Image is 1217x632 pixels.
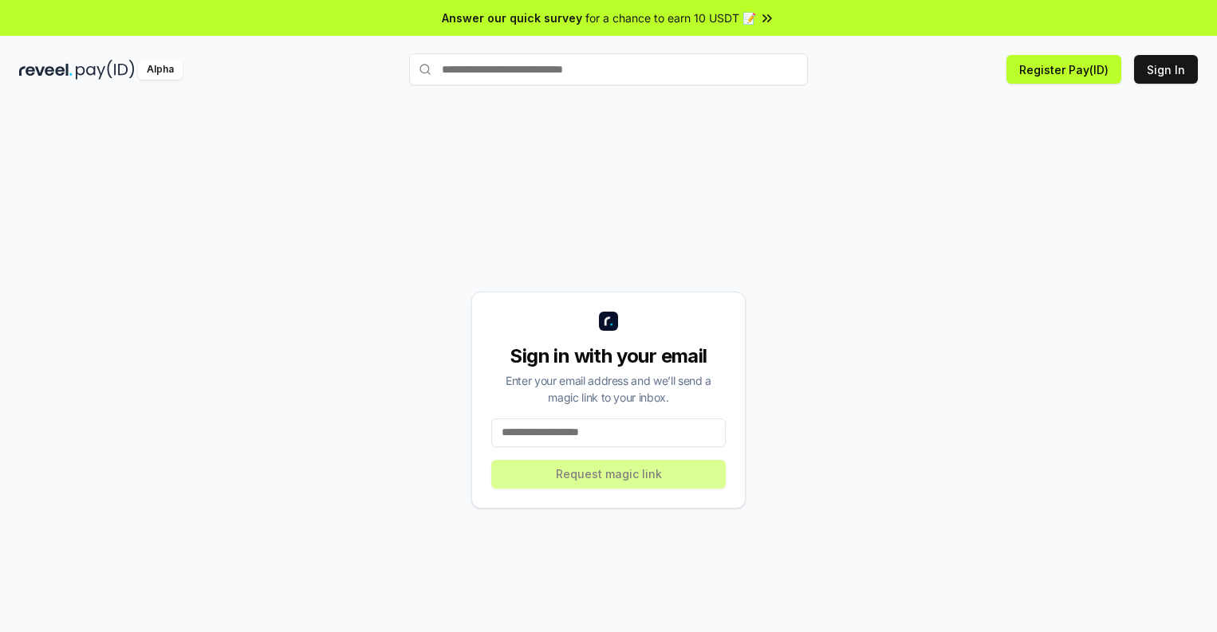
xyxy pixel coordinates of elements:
img: pay_id [76,60,135,80]
div: Enter your email address and we’ll send a magic link to your inbox. [491,372,726,406]
span: Answer our quick survey [442,10,582,26]
button: Register Pay(ID) [1006,55,1121,84]
img: logo_small [599,312,618,331]
img: reveel_dark [19,60,73,80]
button: Sign In [1134,55,1198,84]
span: for a chance to earn 10 USDT 📝 [585,10,756,26]
div: Sign in with your email [491,343,726,369]
div: Alpha [138,60,183,80]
